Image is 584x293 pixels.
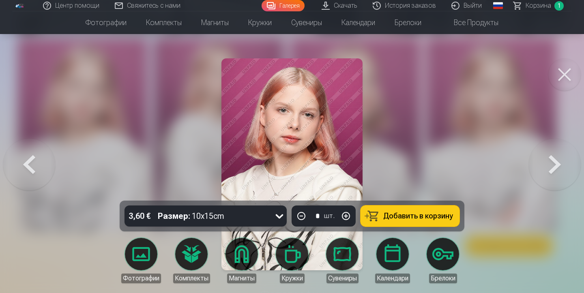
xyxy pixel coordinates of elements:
[526,1,551,11] span: Корзина
[136,11,191,34] a: Комплекты
[554,1,564,11] span: 1
[383,212,453,220] span: Добавить в корзину
[76,11,136,34] a: Фотографии
[191,11,238,34] a: Магниты
[15,3,24,8] img: /fa1
[385,11,431,34] a: Брелоки
[332,11,385,34] a: Календари
[431,11,508,34] a: Все продукты
[158,210,190,222] strong: Размер :
[238,11,281,34] a: Кружки
[158,205,224,227] div: 10x15cm
[125,205,155,227] div: 3,60 €
[281,11,332,34] a: Сувениры
[361,205,459,227] button: Добавить в корзину
[324,211,335,221] div: шт.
